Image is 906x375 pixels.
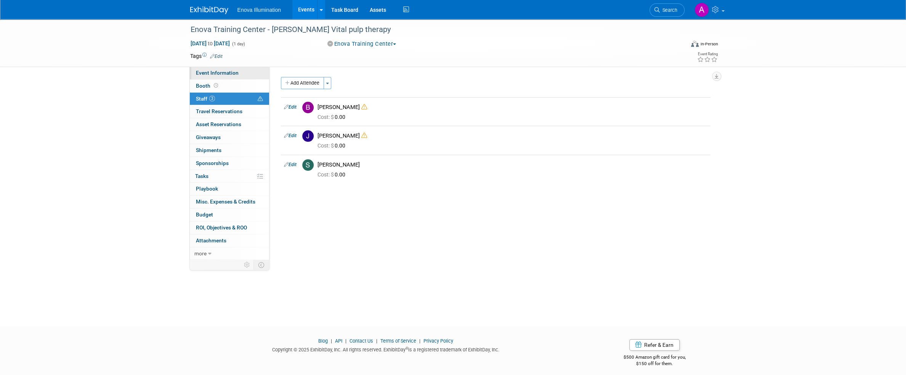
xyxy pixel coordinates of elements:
[190,157,269,170] a: Sponsorships
[196,83,220,89] span: Booth
[190,6,228,14] img: ExhibitDay
[350,338,373,344] a: Contact Us
[302,102,314,113] img: B.jpg
[196,70,239,76] span: Event Information
[196,224,247,231] span: ROI, Objectives & ROO
[325,40,399,48] button: Enova Training Center
[691,41,699,47] img: Format-Inperson.png
[343,338,348,344] span: |
[190,93,269,105] a: Staff3
[194,250,207,256] span: more
[190,234,269,247] a: Attachments
[190,40,230,47] span: [DATE] [DATE]
[196,199,255,205] span: Misc. Expenses & Credits
[417,338,422,344] span: |
[190,80,269,92] a: Booth
[318,114,348,120] span: 0.00
[209,96,215,101] span: 3
[196,186,218,192] span: Playbook
[318,114,335,120] span: Cost: $
[281,77,324,89] button: Add Attendee
[196,237,226,244] span: Attachments
[190,221,269,234] a: ROI, Objectives & ROO
[190,105,269,118] a: Travel Reservations
[231,42,245,46] span: (1 day)
[190,67,269,79] a: Event Information
[423,338,453,344] a: Privacy Policy
[212,83,220,88] span: Booth not reserved yet
[210,54,223,59] a: Edit
[190,196,269,208] a: Misc. Expenses & Credits
[700,41,718,47] div: In-Person
[406,346,408,351] sup: ®
[318,143,335,149] span: Cost: $
[190,144,269,157] a: Shipments
[284,133,297,138] a: Edit
[190,345,582,353] div: Copyright © 2025 ExhibitDay, Inc. All rights reserved. ExhibitDay is a registered trademark of Ex...
[318,161,707,168] div: [PERSON_NAME]
[190,247,269,260] a: more
[593,361,716,367] div: $150 off for them.
[318,132,707,139] div: [PERSON_NAME]
[694,3,709,17] img: Abby Nelson
[207,40,214,46] span: to
[258,96,263,103] span: Potential Scheduling Conflict -- at least one attendee is tagged in another overlapping event.
[190,131,269,144] a: Giveaways
[253,260,269,270] td: Toggle Event Tabs
[374,338,379,344] span: |
[284,162,297,167] a: Edit
[380,338,416,344] a: Terms of Service
[593,349,716,367] div: $500 Amazon gift card for you,
[196,212,213,218] span: Budget
[640,40,718,51] div: Event Format
[361,133,367,138] i: Double-book Warning!
[318,171,348,178] span: 0.00
[629,339,680,351] a: Refer & Earn
[237,7,281,13] span: Enova Illumination
[190,118,269,131] a: Asset Reservations
[190,52,223,60] td: Tags
[190,170,269,183] a: Tasks
[318,338,328,344] a: Blog
[284,104,297,110] a: Edit
[697,52,717,56] div: Event Rating
[195,173,208,179] span: Tasks
[649,3,685,17] a: Search
[190,208,269,221] a: Budget
[361,104,367,110] i: Double-book Warning!
[318,171,335,178] span: Cost: $
[660,7,677,13] span: Search
[196,108,242,114] span: Travel Reservations
[335,338,342,344] a: API
[196,147,221,153] span: Shipments
[188,23,673,37] div: Enova Training Center - [PERSON_NAME] Vital pulp therapy
[196,121,241,127] span: Asset Reservations
[329,338,334,344] span: |
[190,183,269,195] a: Playbook
[318,104,707,111] div: [PERSON_NAME]
[302,159,314,171] img: S.jpg
[241,260,254,270] td: Personalize Event Tab Strip
[196,134,221,140] span: Giveaways
[196,96,215,102] span: Staff
[196,160,229,166] span: Sponsorships
[318,143,348,149] span: 0.00
[302,130,314,142] img: J.jpg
